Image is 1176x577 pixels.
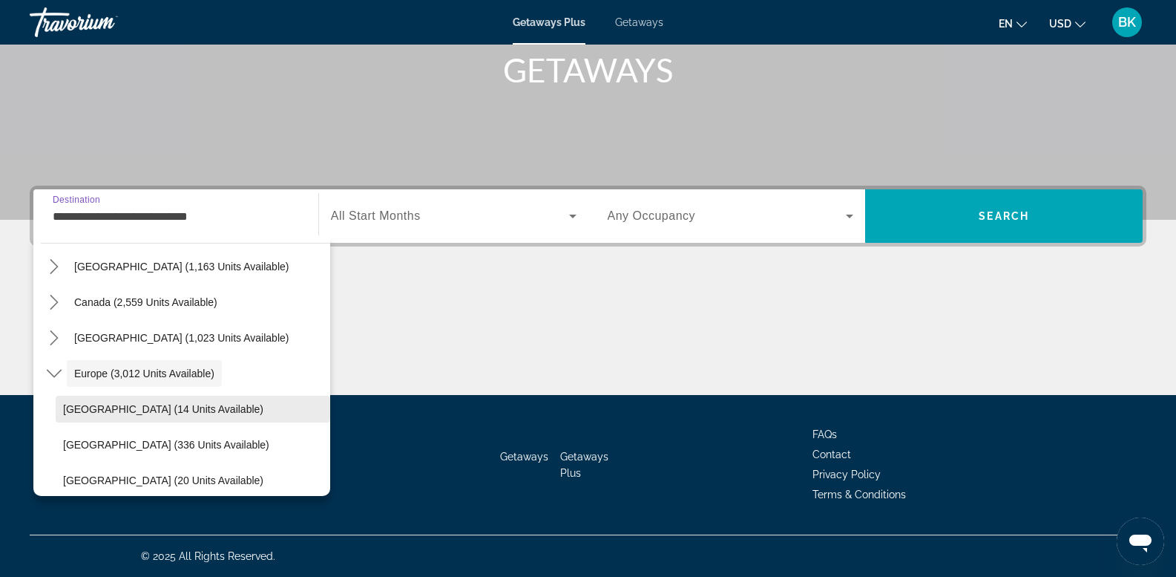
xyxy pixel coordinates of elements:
button: Select destination: Mexico (1,163 units available) [67,253,296,280]
span: en [999,18,1013,30]
button: Toggle Mexico (1,163 units available) submenu [41,254,67,280]
span: Search [979,210,1029,222]
a: Getaways Plus [560,451,608,479]
a: Travorium [30,3,178,42]
span: USD [1049,18,1071,30]
button: Toggle Canada (2,559 units available) submenu [41,290,67,316]
button: Toggle Caribbean & Atlantic Islands (1,023 units available) submenu [41,325,67,351]
span: All Start Months [331,209,421,222]
button: Toggle Europe (3,012 units available) submenu [41,361,67,387]
span: Any Occupancy [608,209,696,222]
a: Getaways [500,451,548,463]
span: BK [1118,15,1136,30]
button: Select destination: Caribbean & Atlantic Islands (1,023 units available) [67,325,296,351]
span: [GEOGRAPHIC_DATA] (14 units available) [63,403,263,415]
span: [GEOGRAPHIC_DATA] (336 units available) [63,439,269,451]
a: Getaways Plus [513,16,585,28]
a: FAQs [812,428,837,440]
span: [GEOGRAPHIC_DATA] (1,023 units available) [74,332,289,344]
iframe: Button to launch messaging window [1117,518,1164,565]
button: User Menu [1108,7,1146,38]
button: Search [865,189,1143,243]
h1: SEE THE WORLD WITH TRAVORIUM GETAWAYS [310,12,867,89]
button: Select destination: Canada (2,559 units available) [67,289,225,316]
button: Change currency [1049,13,1085,34]
a: Privacy Policy [812,469,881,480]
a: Terms & Conditions [812,489,906,501]
a: Contact [812,449,851,460]
a: Getaways [615,16,663,28]
span: Destination [53,195,100,204]
button: Select destination: Andorra (14 units available) [56,396,330,423]
div: Search widget [33,189,1143,243]
span: Europe (3,012 units available) [74,368,214,379]
span: [GEOGRAPHIC_DATA] (20 units available) [63,475,263,486]
div: Destination options [33,235,330,496]
span: © 2025 All Rights Reserved. [141,550,275,562]
button: Select destination: Europe (3,012 units available) [67,360,222,387]
button: Select destination: Austria (336 units available) [56,431,330,458]
button: Select destination: Denmark (20 units available) [56,467,330,494]
span: Canada (2,559 units available) [74,296,217,308]
span: [GEOGRAPHIC_DATA] (1,163 units available) [74,261,289,273]
input: Select destination [53,208,299,226]
button: Change language [999,13,1027,34]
